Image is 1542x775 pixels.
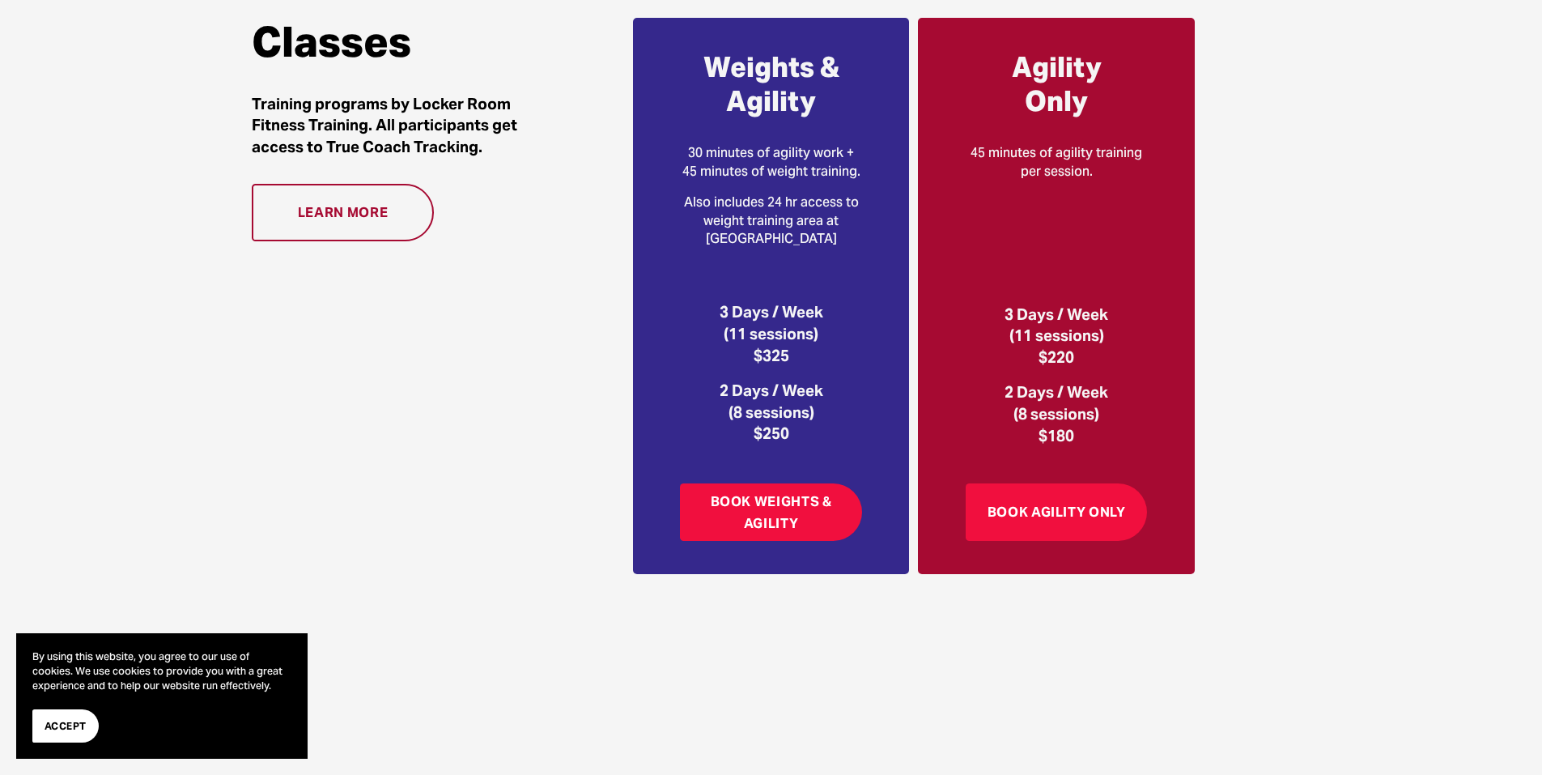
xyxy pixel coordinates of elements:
[720,302,823,365] strong: 3 Days / Week (11 sessions) $325
[680,483,861,541] a: Book Weights & Agility
[682,144,860,179] span: 30 minutes of agility work + 45 minutes of weight training.
[32,649,291,693] p: By using this website, you agree to our use of cookies. We use cookies to provide you with a grea...
[252,18,529,67] h2: Classes
[1005,382,1108,445] strong: 2 Days / Week (8 sessions) $180
[966,483,1147,541] a: Book Agility Only
[252,184,433,241] a: Learn more
[16,633,308,759] section: Cookie banner
[32,709,99,743] button: Accept
[1012,50,1102,119] span: Agility Only
[703,50,845,119] span: Weights & Agility
[971,144,1145,179] span: 45 minutes of agility training per session.
[684,194,862,247] span: Also includes 24 hr access to weight training area at [GEOGRAPHIC_DATA]
[45,718,87,734] span: Accept
[252,94,520,157] strong: Training programs by Locker Room Fitness Training. All participants get access to True Coach Trac...
[720,381,823,444] strong: 2 Days / Week (8 sessions) $250
[1005,304,1108,368] strong: 3 Days / Week (11 sessions) $220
